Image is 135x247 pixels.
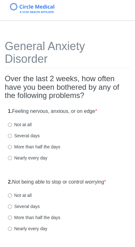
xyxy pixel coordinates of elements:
[8,155,47,161] label: Nearly every day
[8,225,47,232] label: Nearly every day
[8,216,12,220] input: More than half the days
[5,40,130,68] h1: General Anxiety Disorder
[8,179,12,185] strong: 2.
[8,214,60,221] label: More than half the days
[8,145,12,149] input: More than half the days
[8,134,12,138] input: Several days
[8,144,60,150] label: More than half the days
[8,108,12,114] strong: 1.
[5,75,130,100] h2: Over the last 2 weeks, how often have you been bothered by any of the following problems?
[8,133,40,139] label: Several days
[8,205,12,209] input: Several days
[8,227,12,231] input: Nearly every day
[8,121,32,128] label: Not at all
[8,179,106,186] label: Not being able to stop or control worrying
[8,123,12,127] input: Not at all
[8,108,97,115] label: Feeling nervous, anxious, or on edge
[8,203,40,210] label: Several days
[8,156,12,160] input: Nearly every day
[10,3,54,13] img: Circle Medical Logo
[8,192,32,198] label: Not at all
[8,193,12,198] input: Not at all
